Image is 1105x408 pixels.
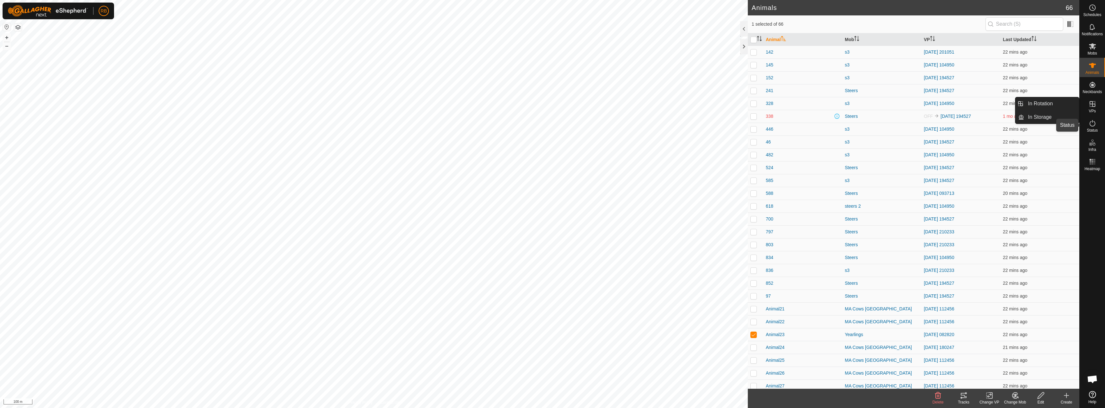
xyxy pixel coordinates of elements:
button: Reset Map [3,23,11,31]
span: 328 [766,100,773,107]
span: 446 [766,126,773,133]
div: Create [1054,399,1079,405]
span: Delete [933,400,944,404]
a: [DATE] 104950 [924,62,954,67]
span: 8 Sept 2025, 10:03 am [1003,204,1027,209]
span: 8 Sept 2025, 10:03 am [1003,126,1027,132]
span: 8 Sept 2025, 10:04 am [1003,358,1027,363]
span: In Storage [1028,113,1052,121]
span: 8 Sept 2025, 10:03 am [1003,88,1027,93]
span: Animal21 [766,306,784,312]
div: MA Cows [GEOGRAPHIC_DATA] [845,306,919,312]
span: 152 [766,74,773,81]
p-sorticon: Activate to sort [781,37,786,42]
span: Animal27 [766,383,784,389]
span: Animal24 [766,344,784,351]
span: 8 Sept 2025, 10:03 am [1003,139,1027,144]
a: [DATE] 093713 [924,191,954,196]
span: OFF [924,114,933,119]
span: 700 [766,216,773,222]
a: In Storage [1024,111,1079,124]
a: [DATE] 112456 [924,358,954,363]
span: 8 Sept 2025, 10:03 am [1003,62,1027,67]
span: Neckbands [1083,90,1102,94]
span: 241 [766,87,773,94]
span: Help [1088,400,1096,404]
div: Steers [845,229,919,235]
span: 8 Sept 2025, 10:03 am [1003,229,1027,234]
span: Notifications [1082,32,1103,36]
div: Steers [845,254,919,261]
p-sorticon: Activate to sort [757,37,762,42]
span: 97 [766,293,771,299]
div: Change VP [977,399,1002,405]
span: 8 Sept 2025, 10:03 am [1003,75,1027,80]
div: s3 [845,139,919,145]
a: [DATE] 104950 [924,204,954,209]
li: In Rotation [1015,97,1079,110]
img: to [934,113,939,118]
p-sorticon: Activate to sort [930,37,935,42]
span: Heatmap [1084,167,1100,171]
span: 8 Sept 2025, 10:04 am [1003,306,1027,311]
div: Open chat [1083,369,1102,389]
span: 8 Sept 2025, 10:03 am [1003,178,1027,183]
span: Status [1087,128,1098,132]
th: Mob [842,33,921,46]
div: Yearlings [845,331,919,338]
a: [DATE] 104950 [924,152,954,157]
span: 66 [1066,3,1073,13]
a: [DATE] 194527 [924,139,954,144]
span: Mobs [1088,51,1097,55]
span: 338 [766,113,773,120]
div: MA Cows [GEOGRAPHIC_DATA] [845,383,919,389]
div: MA Cows [GEOGRAPHIC_DATA] [845,318,919,325]
span: 8 Sept 2025, 10:04 am [1003,319,1027,324]
a: [DATE] 210233 [924,229,954,234]
span: 8 Sept 2025, 10:03 am [1003,383,1027,388]
button: – [3,42,11,50]
a: [DATE] 194527 [924,281,954,286]
span: 46 [766,139,771,145]
a: [DATE] 201051 [924,49,954,55]
span: 8 Sept 2025, 10:03 am [1003,49,1027,55]
a: In Rotation [1024,97,1079,110]
a: [DATE] 112456 [924,370,954,376]
div: s3 [845,152,919,158]
div: MA Cows [GEOGRAPHIC_DATA] [845,357,919,364]
p-sorticon: Activate to sort [1031,37,1037,42]
span: Infra [1088,148,1096,152]
a: [DATE] 194527 [924,178,954,183]
div: Steers [845,164,919,171]
span: 1 selected of 66 [752,21,986,28]
button: Map Layers [14,23,22,31]
span: RB [101,8,107,14]
div: Edit [1028,399,1054,405]
span: 27 July 2025, 9:03 am [1003,114,1021,119]
div: Change Mob [1002,399,1028,405]
div: s3 [845,100,919,107]
th: VP [921,33,1000,46]
a: [DATE] 112456 [924,383,954,388]
a: Contact Us [380,400,399,405]
a: [DATE] 104950 [924,126,954,132]
span: 8 Sept 2025, 10:03 am [1003,255,1027,260]
a: [DATE] 194527 [924,165,954,170]
span: 834 [766,254,773,261]
span: 8 Sept 2025, 10:03 am [1003,152,1027,157]
span: 8 Sept 2025, 10:03 am [1003,332,1027,337]
span: Animal25 [766,357,784,364]
span: Animals [1085,71,1099,74]
span: 588 [766,190,773,197]
span: 618 [766,203,773,210]
button: + [3,34,11,41]
span: 524 [766,164,773,171]
div: Tracks [951,399,977,405]
input: Search (S) [986,17,1063,31]
a: [DATE] 194527 [941,114,971,119]
div: Steers [845,113,919,120]
a: Help [1080,388,1105,406]
a: [DATE] 194527 [924,88,954,93]
span: VPs [1089,109,1096,113]
h2: Animals [752,4,1066,12]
